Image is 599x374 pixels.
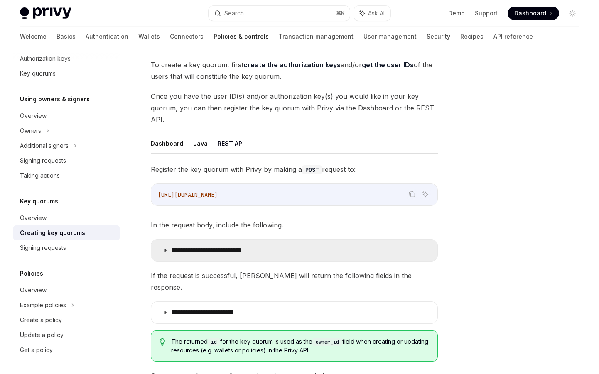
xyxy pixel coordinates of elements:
span: To create a key quorum, first and/or of the users that will constitute the key quorum. [151,59,438,82]
div: Update a policy [20,330,64,340]
div: Signing requests [20,243,66,253]
a: Update a policy [13,328,120,342]
a: Taking actions [13,168,120,183]
a: Signing requests [13,240,120,255]
a: Connectors [170,27,204,46]
div: Search... [224,8,248,18]
div: Example policies [20,300,66,310]
a: Create a policy [13,313,120,328]
button: Search...⌘K [209,6,350,21]
a: Key quorums [13,66,120,81]
a: Overview [13,210,120,225]
a: Policies & controls [214,27,269,46]
div: Overview [20,213,47,223]
span: Once you have the user ID(s) and/or authorization key(s) you would like in your key quorum, you c... [151,90,438,125]
div: Key quorums [20,68,56,78]
span: Ask AI [368,9,385,17]
a: User management [363,27,417,46]
button: REST API [218,134,244,153]
a: Security [427,27,450,46]
img: light logo [20,7,71,19]
div: Create a policy [20,315,62,325]
button: Copy the contents from the code block [407,189,417,200]
button: Ask AI [420,189,431,200]
div: Taking actions [20,171,60,181]
button: Java [193,134,208,153]
a: Get a policy [13,342,120,357]
span: If the request is successful, [PERSON_NAME] will return the following fields in the response. [151,270,438,293]
button: Toggle dark mode [566,7,579,20]
span: Dashboard [514,9,546,17]
a: Overview [13,108,120,123]
a: get the user IDs [362,61,414,69]
svg: Tip [160,338,165,346]
a: Support [475,9,498,17]
span: ⌘ K [336,10,345,17]
button: Dashboard [151,134,183,153]
a: Dashboard [508,7,559,20]
span: In the request body, include the following. [151,219,438,231]
a: Welcome [20,27,47,46]
div: Signing requests [20,156,66,166]
h5: Key quorums [20,196,58,206]
div: Additional signers [20,141,69,151]
div: Overview [20,285,47,295]
a: Basics [56,27,76,46]
a: Signing requests [13,153,120,168]
code: owner_id [312,338,342,346]
code: id [208,338,220,346]
h5: Using owners & signers [20,94,90,104]
code: POST [302,165,322,174]
div: Creating key quorums [20,228,85,238]
a: Demo [448,9,465,17]
a: Transaction management [279,27,354,46]
h5: Policies [20,269,43,279]
a: Wallets [138,27,160,46]
div: Overview [20,111,47,121]
span: The returned for the key quorum is used as the field when creating or updating resources (e.g. wa... [171,337,429,354]
a: create the authorization keys [243,61,341,69]
span: [URL][DOMAIN_NAME] [158,191,218,198]
div: Owners [20,126,41,136]
span: Register the key quorum with Privy by making a request to: [151,164,438,175]
a: Creating key quorums [13,225,120,240]
button: Ask AI [354,6,390,21]
a: Authentication [86,27,128,46]
div: Get a policy [20,345,53,355]
a: Overview [13,283,120,298]
a: API reference [493,27,533,46]
a: Recipes [460,27,484,46]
